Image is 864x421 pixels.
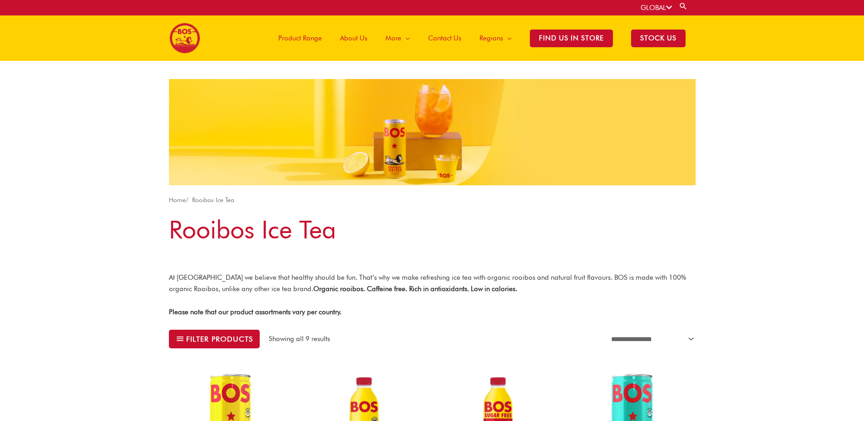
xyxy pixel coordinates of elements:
[385,25,401,52] span: More
[419,15,470,61] a: Contact Us
[278,25,322,52] span: Product Range
[622,15,695,61] a: STOCK US
[631,30,686,47] span: STOCK US
[269,15,331,61] a: Product Range
[641,4,672,12] a: GLOBAL
[186,336,253,342] span: Filter products
[470,15,521,61] a: Regions
[376,15,419,61] a: More
[169,194,696,206] nav: Breadcrumb
[262,15,695,61] nav: Site Navigation
[169,272,696,295] p: At [GEOGRAPHIC_DATA] we believe that healthy should be fun. That’s why we make refreshing ice tea...
[331,15,376,61] a: About Us
[340,25,367,52] span: About Us
[521,15,622,61] a: Find Us in Store
[169,23,200,54] img: BOS logo finals-200px
[313,285,517,293] strong: Organic rooibos. Caffeine free. Rich in antioxidants. Low in calories.
[169,308,341,316] strong: Please note that our product assortments vary per country.
[169,196,186,203] a: Home
[169,212,696,247] h1: Rooibos Ice Tea
[428,25,461,52] span: Contact Us
[606,330,696,348] select: Shop order
[530,30,613,47] span: Find Us in Store
[269,334,330,344] p: Showing all 9 results
[479,25,503,52] span: Regions
[169,330,260,349] button: Filter products
[679,2,688,10] a: Search button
